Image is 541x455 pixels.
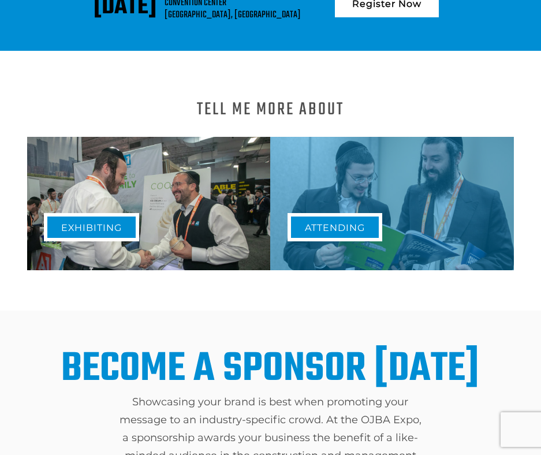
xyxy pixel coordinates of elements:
[61,351,479,387] h1: BECOME A SPONSOR [DATE]
[189,6,217,33] div: Minimize live chat window
[15,141,211,166] input: Enter your email address
[15,107,211,132] input: Enter your last name
[15,175,211,346] textarea: Type your message and click 'Submit'
[197,103,344,117] h1: Tell me more About
[169,356,210,371] em: Submit
[44,213,139,241] a: Exhibiting
[60,65,194,80] div: Leave a message
[288,213,382,241] a: Attending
